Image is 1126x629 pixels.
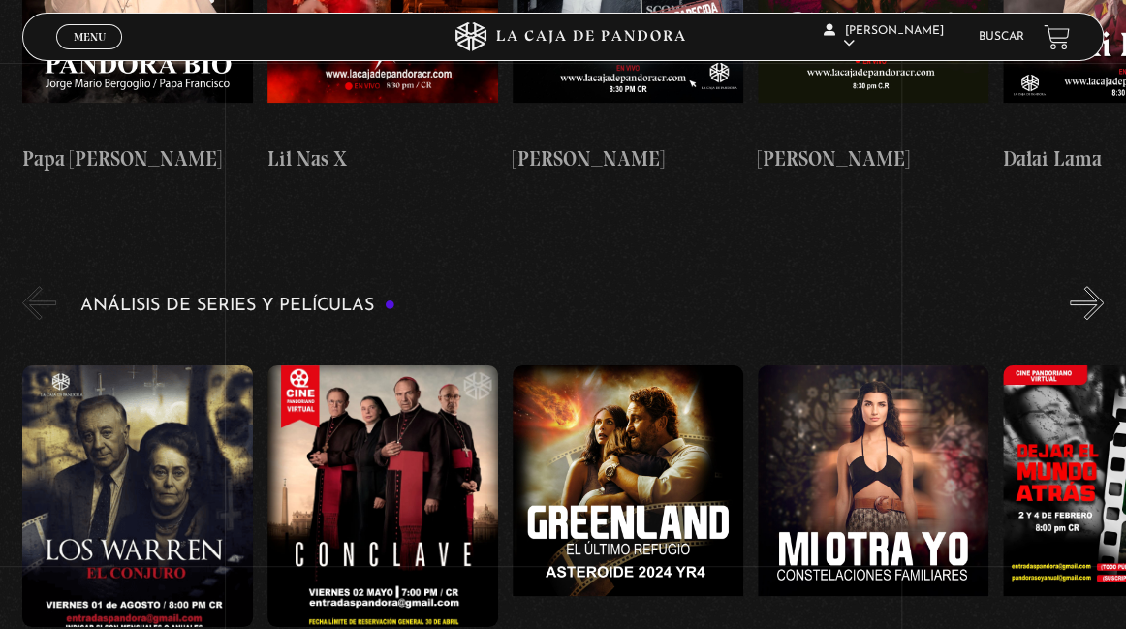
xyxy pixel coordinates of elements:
a: View your shopping cart [1044,23,1070,49]
button: Previous [22,286,56,320]
h3: Análisis de series y películas [80,297,395,315]
span: Menu [74,31,106,43]
span: Cerrar [67,47,112,61]
span: [PERSON_NAME] [824,25,944,49]
h4: Lil Nas X [267,143,498,174]
button: Next [1070,286,1104,320]
h4: Papa [PERSON_NAME] [22,143,253,174]
a: Buscar [979,31,1024,43]
h4: [PERSON_NAME] [513,143,743,174]
h4: [PERSON_NAME] [758,143,988,174]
